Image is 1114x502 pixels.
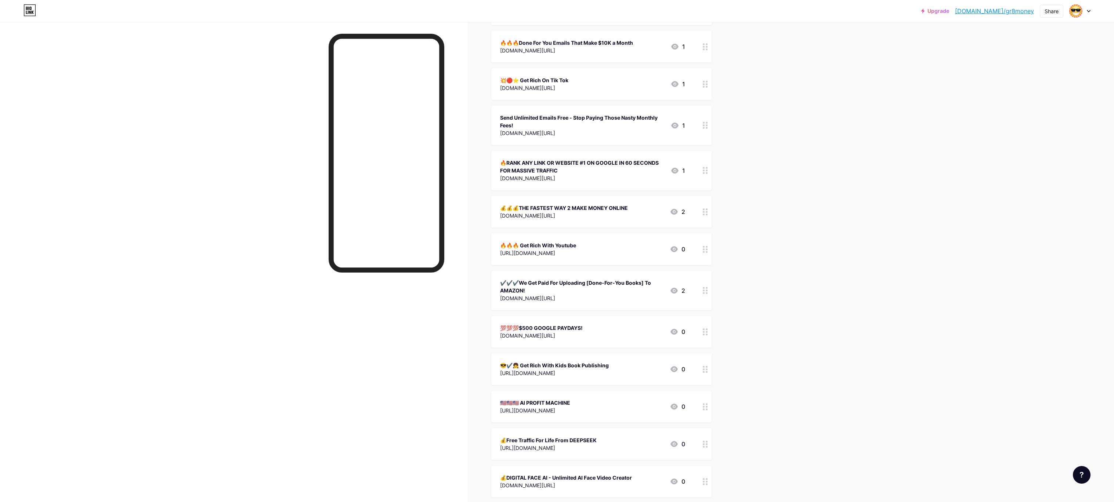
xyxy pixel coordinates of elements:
div: 💯💯💯$500 GOOGLE PAYDAYS! [500,324,583,332]
div: 🇺🇸🇺🇸🇺🇸 AI PROFIT MACHINE [500,399,570,407]
div: [DOMAIN_NAME][URL] [500,129,665,137]
div: [URL][DOMAIN_NAME] [500,407,570,414]
div: 2 [670,207,685,216]
div: [DOMAIN_NAME][URL] [500,481,632,489]
div: 💰Free Traffic For Life From DEEPSEEK [500,436,597,444]
div: [DOMAIN_NAME][URL] [500,174,665,182]
div: 0 [670,327,685,336]
div: 1 [670,121,685,130]
div: 2 [670,286,685,295]
div: 🔥RANK ANY LINK OR WEBSITE #1 ON GOOGLE IN 60 SECONDS FOR MASSIVE TRAFFIC [500,159,665,174]
a: [DOMAIN_NAME]/gr8money [955,7,1034,15]
div: 😎✔️👧 Get Rich With Kids Book Publishing [500,361,609,369]
img: gr8money [1069,4,1083,18]
div: 0 [670,365,685,374]
div: 1 [670,42,685,51]
div: [DOMAIN_NAME][URL] [500,212,628,219]
div: Send Unlimited Emails Free - Stop Paying Those Nasty Monthly Fees! [500,114,665,129]
div: [URL][DOMAIN_NAME] [500,369,609,377]
div: 💰DIGITAL FACE AI - Unlimited AI Face Video Creator [500,474,632,481]
div: 0 [670,477,685,486]
div: 🔥🔥🔥 Get Rich With Youtube [500,241,576,249]
div: 0 [670,245,685,254]
div: [DOMAIN_NAME][URL] [500,332,583,339]
div: [URL][DOMAIN_NAME] [500,249,576,257]
div: 💰💰💰THE FASTEST WAY 2 MAKE MONEY ONLINE [500,204,628,212]
div: ✔️✔️✔️We Get Paid For Uploading [Done-For-You Books] To AMAZON! [500,279,664,294]
div: [URL][DOMAIN_NAME] [500,444,597,452]
div: 🔥🔥🔥Done For You Emails That Make $10K a Month [500,39,633,47]
div: 0 [670,440,685,448]
div: Share [1045,7,1059,15]
div: [DOMAIN_NAME][URL] [500,294,664,302]
div: 💥🔴⭐️ Get Rich On Tik Tok [500,76,568,84]
div: 1 [670,80,685,88]
div: [DOMAIN_NAME][URL] [500,84,568,92]
div: 1 [670,166,685,175]
a: Upgrade [921,8,949,14]
div: [DOMAIN_NAME][URL] [500,47,633,54]
div: 0 [670,402,685,411]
